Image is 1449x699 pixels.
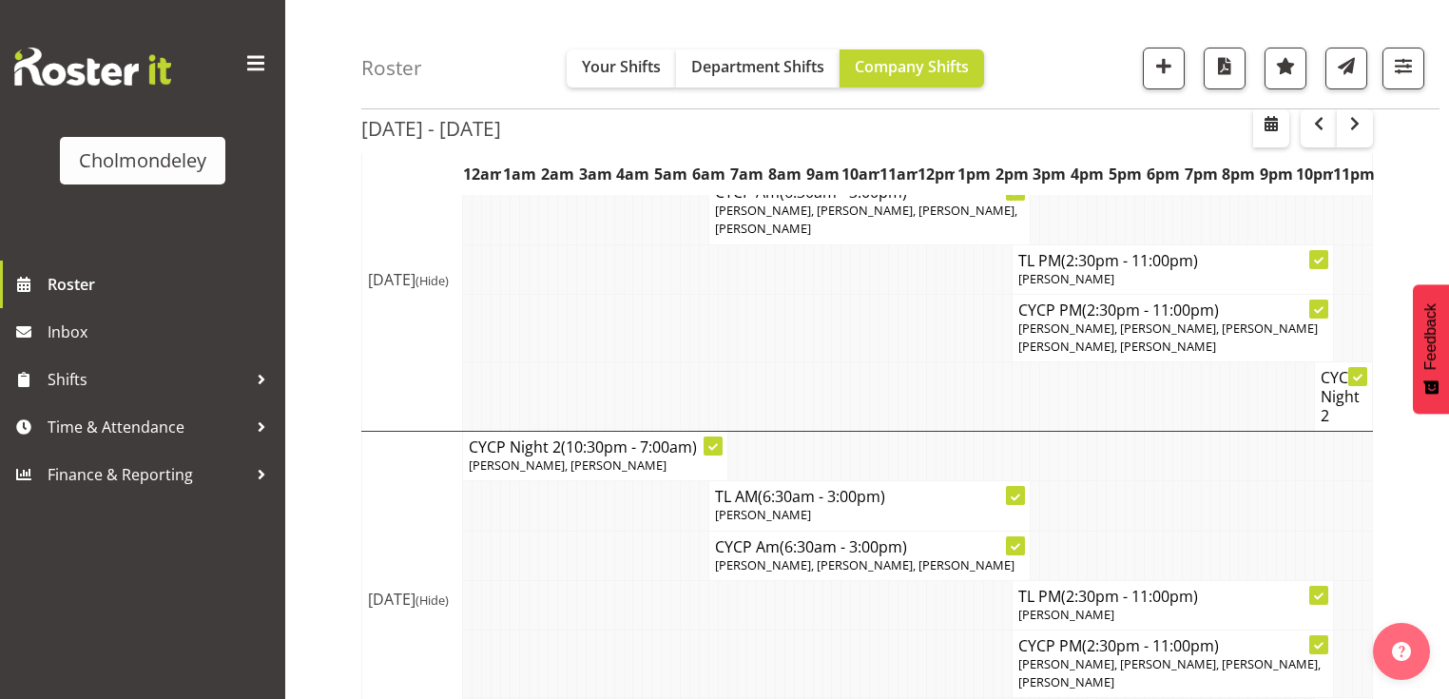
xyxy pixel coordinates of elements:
[1143,48,1185,89] button: Add a new shift
[715,506,811,523] span: [PERSON_NAME]
[1061,586,1198,607] span: (2:30pm - 11:00pm)
[993,152,1031,196] th: 2pm
[727,152,765,196] th: 7am
[1321,368,1366,425] h4: CYCP Night 2
[758,486,885,507] span: (6:30am - 3:00pm)
[614,152,652,196] th: 4am
[1333,152,1372,196] th: 11pm
[1204,48,1246,89] button: Download a PDF of the roster according to the set date range.
[1182,152,1220,196] th: 7pm
[538,152,576,196] th: 2am
[1107,152,1145,196] th: 5pm
[1018,606,1114,623] span: [PERSON_NAME]
[1082,635,1219,656] span: (2:30pm - 11:00pm)
[48,318,276,346] span: Inbox
[361,116,501,141] h2: [DATE] - [DATE]
[1018,587,1327,606] h4: TL PM
[1144,152,1182,196] th: 6pm
[879,152,918,196] th: 11am
[79,146,206,175] div: Cholmondeley
[48,413,247,441] span: Time & Attendance
[48,270,276,299] span: Roster
[1413,284,1449,414] button: Feedback - Show survey
[1018,270,1114,287] span: [PERSON_NAME]
[1296,152,1334,196] th: 10pm
[1082,300,1219,320] span: (2:30pm - 11:00pm)
[469,456,667,474] span: [PERSON_NAME], [PERSON_NAME]
[1018,251,1327,270] h4: TL PM
[463,152,501,196] th: 12am
[561,437,697,457] span: (10:30pm - 7:00am)
[715,202,1017,237] span: [PERSON_NAME], [PERSON_NAME], [PERSON_NAME], [PERSON_NAME]
[1253,109,1289,147] button: Select a specific date within the roster.
[780,536,907,557] span: (6:30am - 3:00pm)
[715,556,1014,573] span: [PERSON_NAME], [PERSON_NAME], [PERSON_NAME]
[48,365,247,394] span: Shifts
[14,48,171,86] img: Rosterit website logo
[1069,152,1107,196] th: 4pm
[501,152,539,196] th: 1am
[855,56,969,77] span: Company Shifts
[715,487,1024,506] h4: TL AM
[841,152,879,196] th: 10am
[1220,152,1258,196] th: 8pm
[415,592,449,609] span: (Hide)
[803,152,841,196] th: 9am
[362,126,463,432] td: [DATE]
[48,460,247,489] span: Finance & Reporting
[1018,655,1321,690] span: [PERSON_NAME], [PERSON_NAME], [PERSON_NAME], [PERSON_NAME]
[1061,250,1198,271] span: (2:30pm - 11:00pm)
[1018,301,1327,320] h4: CYCP PM
[361,57,422,79] h4: Roster
[715,537,1024,556] h4: CYCP Am
[469,437,722,456] h4: CYCP Night 2
[582,56,661,77] span: Your Shifts
[955,152,993,196] th: 1pm
[567,49,676,87] button: Your Shifts
[918,152,956,196] th: 12pm
[1018,320,1318,355] span: [PERSON_NAME], [PERSON_NAME], [PERSON_NAME] [PERSON_NAME], [PERSON_NAME]
[652,152,690,196] th: 5am
[1265,48,1306,89] button: Highlight an important date within the roster.
[1422,303,1439,370] span: Feedback
[576,152,614,196] th: 3am
[691,56,824,77] span: Department Shifts
[1258,152,1296,196] th: 9pm
[415,272,449,289] span: (Hide)
[1031,152,1069,196] th: 3pm
[1392,642,1411,661] img: help-xxl-2.png
[840,49,984,87] button: Company Shifts
[676,49,840,87] button: Department Shifts
[690,152,728,196] th: 6am
[1382,48,1424,89] button: Filter Shifts
[765,152,803,196] th: 8am
[1325,48,1367,89] button: Send a list of all shifts for the selected filtered period to all rostered employees.
[1018,636,1327,655] h4: CYCP PM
